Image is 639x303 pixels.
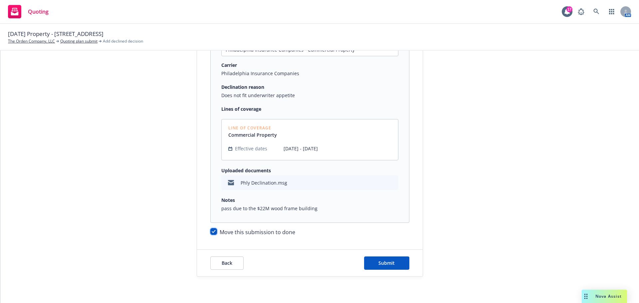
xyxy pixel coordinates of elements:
button: Submit [364,256,409,270]
a: Report a Bug [574,5,588,18]
strong: Carrier [221,62,237,68]
span: Nova Assist [595,293,622,299]
span: [DATE] - [DATE] [284,145,391,152]
span: Add declined decision [103,38,143,44]
strong: Uploaded documents [221,167,271,174]
button: download file [379,179,384,187]
strong: Notes [221,197,235,203]
span: [DATE] Property - [STREET_ADDRESS] [8,30,104,38]
span: Submit [378,260,395,266]
a: The Orden Company, LLC [8,38,55,44]
a: Quoting [5,2,51,21]
span: Move this submission to done [220,228,295,236]
div: Phly Declination.msg [241,179,287,186]
span: Philadelphia Insurance Companies [221,70,398,77]
span: pass due to the $22M wood frame building [221,205,398,212]
strong: Declination reason [221,84,264,90]
a: Commercial Property [228,131,282,138]
button: preview file [390,179,396,187]
a: Quoting plan submit [60,38,98,44]
span: Quoting [28,9,49,14]
a: Search [590,5,603,18]
span: Line of Coverage [228,126,282,130]
div: Drag to move [582,290,590,303]
strong: Lines of coverage [221,106,261,112]
a: Switch app [605,5,618,18]
span: Back [222,260,232,266]
span: Effective dates [235,145,267,152]
div: 17 [566,6,572,12]
button: Back [210,256,244,270]
button: Nova Assist [582,290,627,303]
span: Does not fit underwriter appetite [221,92,398,99]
